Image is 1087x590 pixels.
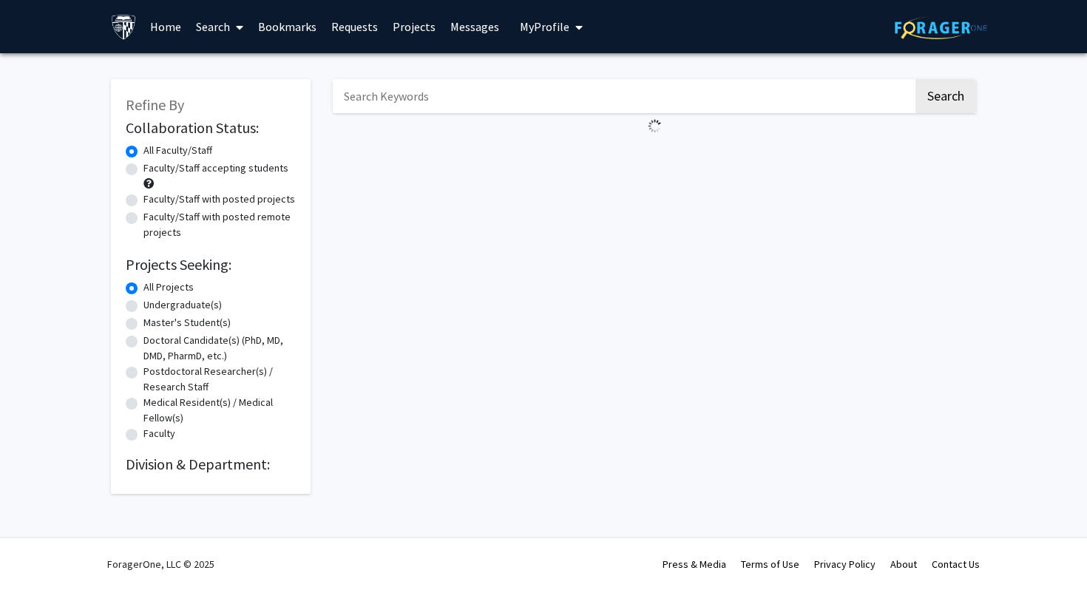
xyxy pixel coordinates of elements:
[143,279,194,295] label: All Projects
[143,191,295,207] label: Faculty/Staff with posted projects
[143,426,175,441] label: Faculty
[143,1,189,52] a: Home
[143,364,296,395] label: Postdoctoral Researcher(s) / Research Staff
[143,297,222,313] label: Undergraduate(s)
[143,315,231,330] label: Master's Student(s)
[814,557,876,571] a: Privacy Policy
[126,455,296,473] h2: Division & Department:
[107,538,214,590] div: ForagerOne, LLC © 2025
[333,79,913,113] input: Search Keywords
[642,113,668,139] img: Loading
[520,19,569,34] span: My Profile
[932,557,980,571] a: Contact Us
[126,119,296,137] h2: Collaboration Status:
[741,557,799,571] a: Terms of Use
[143,333,296,364] label: Doctoral Candidate(s) (PhD, MD, DMD, PharmD, etc.)
[126,256,296,274] h2: Projects Seeking:
[111,14,137,40] img: Johns Hopkins University Logo
[126,95,184,114] span: Refine By
[895,16,987,39] img: ForagerOne Logo
[890,557,917,571] a: About
[324,1,385,52] a: Requests
[143,160,288,176] label: Faculty/Staff accepting students
[663,557,726,571] a: Press & Media
[385,1,443,52] a: Projects
[143,209,296,240] label: Faculty/Staff with posted remote projects
[915,79,976,113] button: Search
[143,143,212,158] label: All Faculty/Staff
[333,139,976,173] nav: Page navigation
[251,1,324,52] a: Bookmarks
[189,1,251,52] a: Search
[443,1,507,52] a: Messages
[143,395,296,426] label: Medical Resident(s) / Medical Fellow(s)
